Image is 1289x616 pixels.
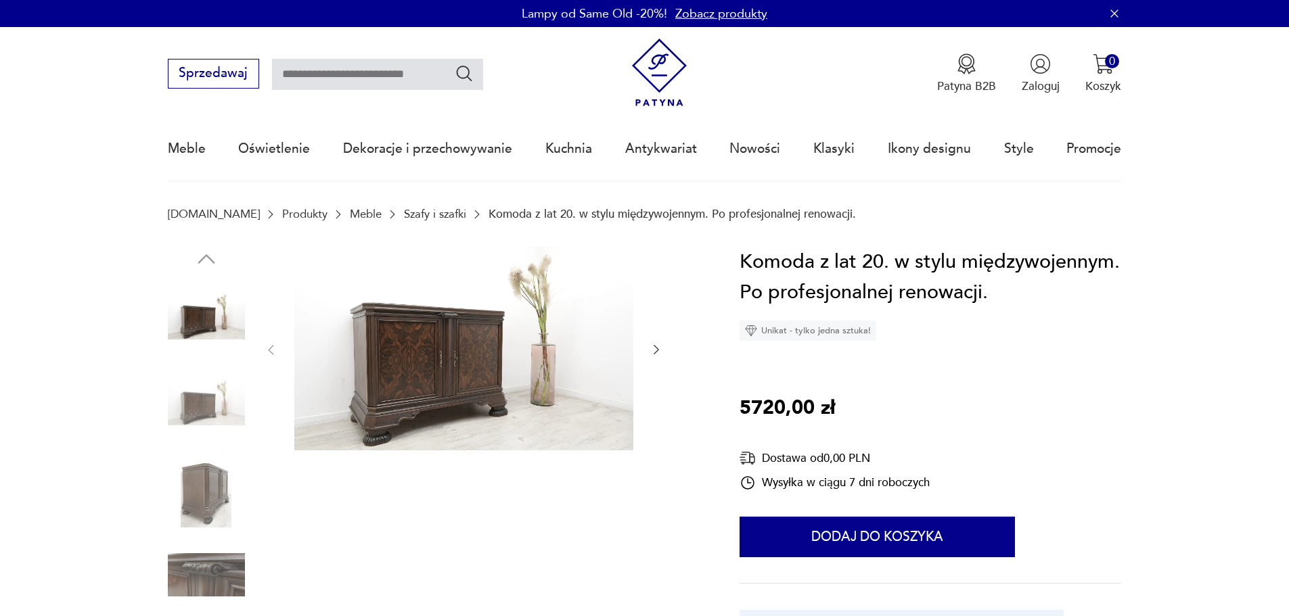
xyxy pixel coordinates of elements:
[168,69,259,80] a: Sprzedawaj
[168,208,260,220] a: [DOMAIN_NAME]
[956,53,977,74] img: Ikona medalu
[675,5,767,22] a: Zobacz produkty
[168,450,245,527] img: Zdjęcie produktu Komoda z lat 20. w stylu międzywojennym. Po profesjonalnej renowacji.
[168,278,245,355] img: Zdjęcie produktu Komoda z lat 20. w stylu międzywojennym. Po profesjonalnej renowacji.
[350,208,382,220] a: Meble
[294,247,633,451] img: Zdjęcie produktu Komoda z lat 20. w stylu międzywojennym. Po profesjonalnej renowacji.
[740,475,930,491] div: Wysyłka w ciągu 7 dni roboczych
[740,393,835,424] p: 5720,00 zł
[740,517,1015,557] button: Dodaj do koszyka
[238,118,310,180] a: Oświetlenie
[282,208,327,220] a: Produkty
[404,208,466,220] a: Szafy i szafki
[168,364,245,441] img: Zdjęcie produktu Komoda z lat 20. w stylu międzywojennym. Po profesjonalnej renowacji.
[343,118,512,180] a: Dekoracje i przechowywanie
[1085,78,1121,94] p: Koszyk
[937,78,996,94] p: Patyna B2B
[813,118,855,180] a: Klasyki
[522,5,667,22] p: Lampy od Same Old -20%!
[1066,118,1121,180] a: Promocje
[1004,118,1034,180] a: Style
[729,118,780,180] a: Nowości
[455,64,474,83] button: Szukaj
[740,450,930,467] div: Dostawa od 0,00 PLN
[745,325,757,337] img: Ikona diamentu
[1105,54,1119,68] div: 0
[1022,78,1060,94] p: Zaloguj
[740,247,1121,308] h1: Komoda z lat 20. w stylu międzywojennym. Po profesjonalnej renowacji.
[168,59,259,89] button: Sprzedawaj
[740,321,876,341] div: Unikat - tylko jedna sztuka!
[168,118,206,180] a: Meble
[937,53,996,94] button: Patyna B2B
[545,118,592,180] a: Kuchnia
[1030,53,1051,74] img: Ikonka użytkownika
[1093,53,1114,74] img: Ikona koszyka
[489,208,856,220] p: Komoda z lat 20. w stylu międzywojennym. Po profesjonalnej renowacji.
[168,536,245,613] img: Zdjęcie produktu Komoda z lat 20. w stylu międzywojennym. Po profesjonalnej renowacji.
[888,118,971,180] a: Ikony designu
[625,118,697,180] a: Antykwariat
[740,450,756,467] img: Ikona dostawy
[937,53,996,94] a: Ikona medaluPatyna B2B
[1022,53,1060,94] button: Zaloguj
[625,39,694,107] img: Patyna - sklep z meblami i dekoracjami vintage
[1085,53,1121,94] button: 0Koszyk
